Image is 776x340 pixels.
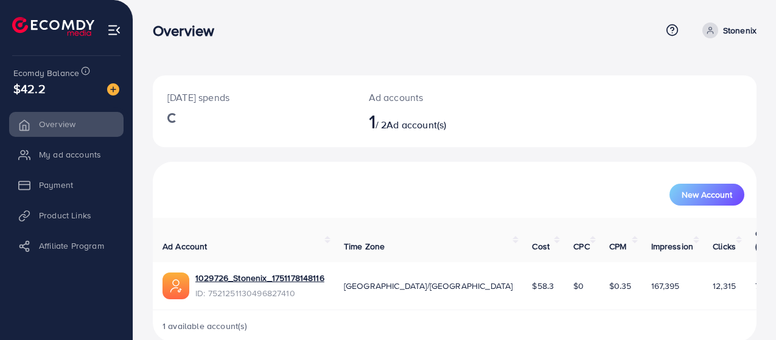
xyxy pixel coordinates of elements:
p: Stonenix [723,23,757,38]
img: logo [12,17,94,36]
span: $58.3 [532,280,554,292]
span: $0.35 [609,280,632,292]
span: Clicks [713,240,736,252]
span: 1 [369,107,376,135]
img: image [107,83,119,95]
span: Ecomdy Balance [13,67,79,79]
span: Impression [651,240,694,252]
button: New Account [669,184,744,206]
span: $0 [573,280,584,292]
span: 7.36 [755,280,771,292]
span: Cost [532,240,550,252]
span: Ad Account [163,240,208,252]
span: CTR (%) [755,227,771,252]
span: 167,395 [651,280,680,292]
span: Ad account(s) [386,118,446,131]
span: CPM [609,240,626,252]
img: menu [107,23,121,37]
a: Stonenix [697,23,757,38]
span: ID: 7521251130496827410 [195,287,324,299]
p: [DATE] spends [167,90,340,105]
span: CPC [573,240,589,252]
span: Time Zone [344,240,385,252]
a: 1029726_Stonenix_1751178148116 [195,272,324,284]
h3: Overview [153,22,224,40]
span: 12,315 [713,280,736,292]
span: $42.2 [13,80,46,97]
span: 1 available account(s) [163,320,248,332]
span: New Account [682,190,732,199]
p: Ad accounts [369,90,491,105]
h2: / 2 [369,109,491,133]
span: [GEOGRAPHIC_DATA]/[GEOGRAPHIC_DATA] [344,280,513,292]
img: ic-ads-acc.e4c84228.svg [163,272,189,299]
